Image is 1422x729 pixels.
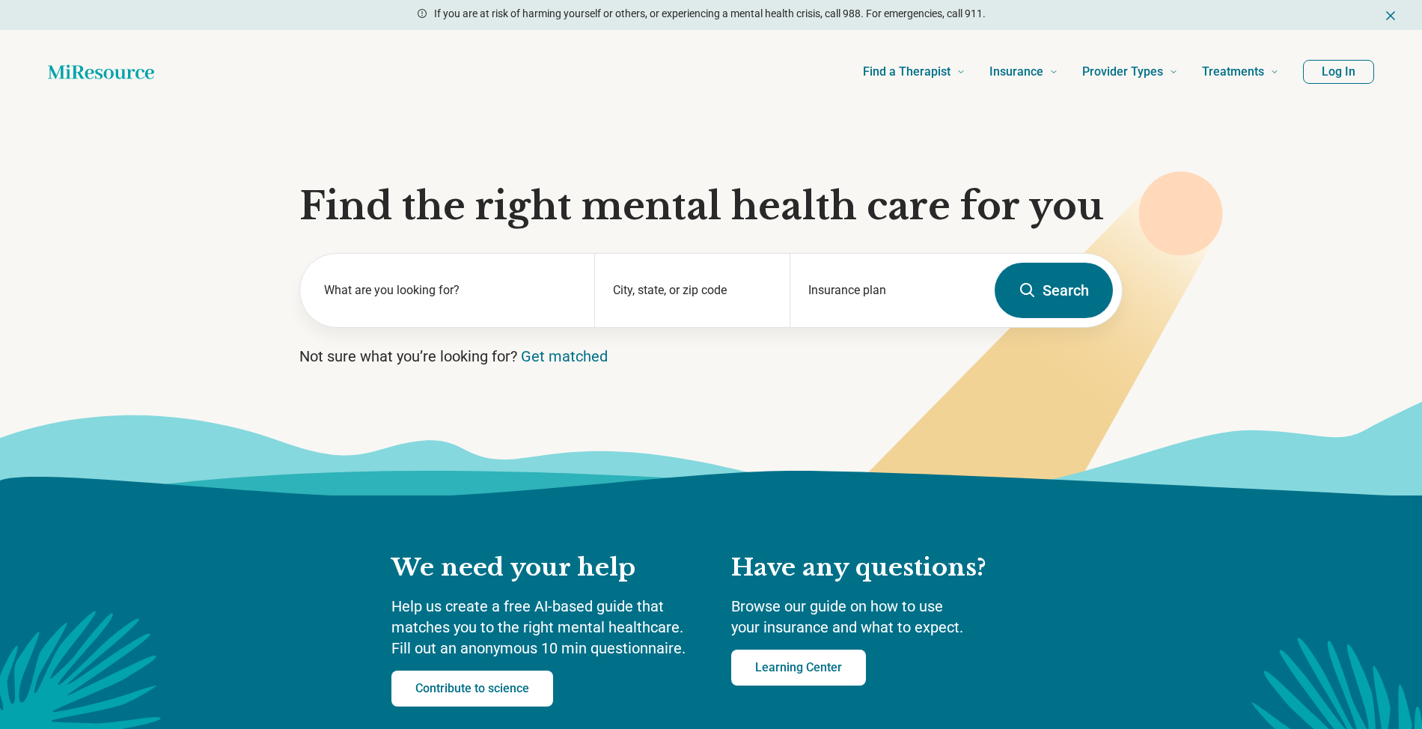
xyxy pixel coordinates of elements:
a: Contribute to science [391,671,553,707]
a: Get matched [521,347,608,365]
h2: Have any questions? [731,552,1031,584]
p: Browse our guide on how to use your insurance and what to expect. [731,596,1031,638]
h1: Find the right mental health care for you [299,184,1123,229]
span: Insurance [989,61,1043,82]
button: Dismiss [1383,6,1398,24]
a: Home page [48,57,154,87]
label: What are you looking for? [324,281,576,299]
button: Log In [1303,60,1374,84]
a: Insurance [989,42,1058,102]
p: Help us create a free AI-based guide that matches you to the right mental healthcare. Fill out an... [391,596,701,659]
h2: We need your help [391,552,701,584]
span: Provider Types [1082,61,1163,82]
span: Find a Therapist [863,61,950,82]
span: Treatments [1202,61,1264,82]
button: Search [995,263,1113,318]
p: If you are at risk of harming yourself or others, or experiencing a mental health crisis, call 98... [434,6,986,22]
a: Treatments [1202,42,1279,102]
a: Find a Therapist [863,42,965,102]
a: Provider Types [1082,42,1178,102]
a: Learning Center [731,650,866,686]
p: Not sure what you’re looking for? [299,346,1123,367]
